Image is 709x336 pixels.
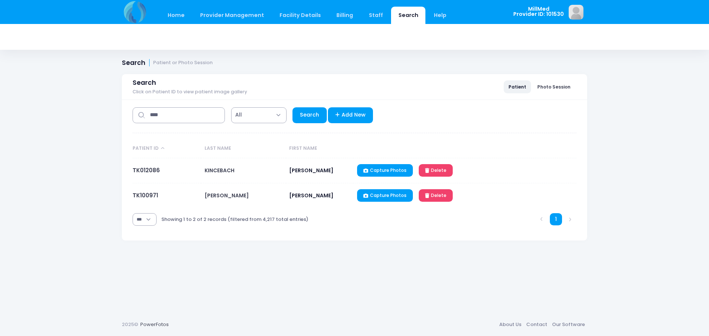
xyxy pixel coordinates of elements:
[273,7,328,24] a: Facility Details
[569,5,583,20] img: image
[524,318,549,331] a: Contact
[532,80,575,93] a: Photo Session
[133,166,160,174] a: TK012086
[362,7,390,24] a: Staff
[160,7,192,24] a: Home
[289,167,333,174] span: [PERSON_NAME]
[513,6,564,17] span: MillMed Provider ID: 101530
[329,7,360,24] a: Billing
[133,89,247,95] span: Click on Patient ID to view patient image gallery
[201,139,286,158] th: Last Name: activate to sort column ascending
[205,167,234,174] span: KINCEBACH
[357,164,413,177] a: Capture Photos
[419,164,453,177] a: Delete
[292,107,327,123] a: Search
[550,213,562,225] a: 1
[328,107,373,123] a: Add New
[231,107,287,123] span: All
[205,192,249,199] span: [PERSON_NAME]
[286,139,354,158] th: First Name: activate to sort column ascending
[133,191,158,199] a: TK100971
[549,318,587,331] a: Our Software
[504,80,531,93] a: Patient
[122,59,213,67] h1: Search
[357,189,413,202] a: Capture Photos
[140,321,169,328] a: PowerFotos
[161,211,308,228] div: Showing 1 to 2 of 2 records (filtered from 4,217 total entries)
[427,7,454,24] a: Help
[419,189,453,202] a: Delete
[133,139,201,158] th: Patient ID: activate to sort column descending
[153,60,213,66] small: Patient or Photo Session
[122,321,138,328] span: 2025©
[193,7,271,24] a: Provider Management
[289,192,333,199] span: [PERSON_NAME]
[235,111,242,119] span: All
[133,79,156,87] span: Search
[497,318,524,331] a: About Us
[391,7,425,24] a: Search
